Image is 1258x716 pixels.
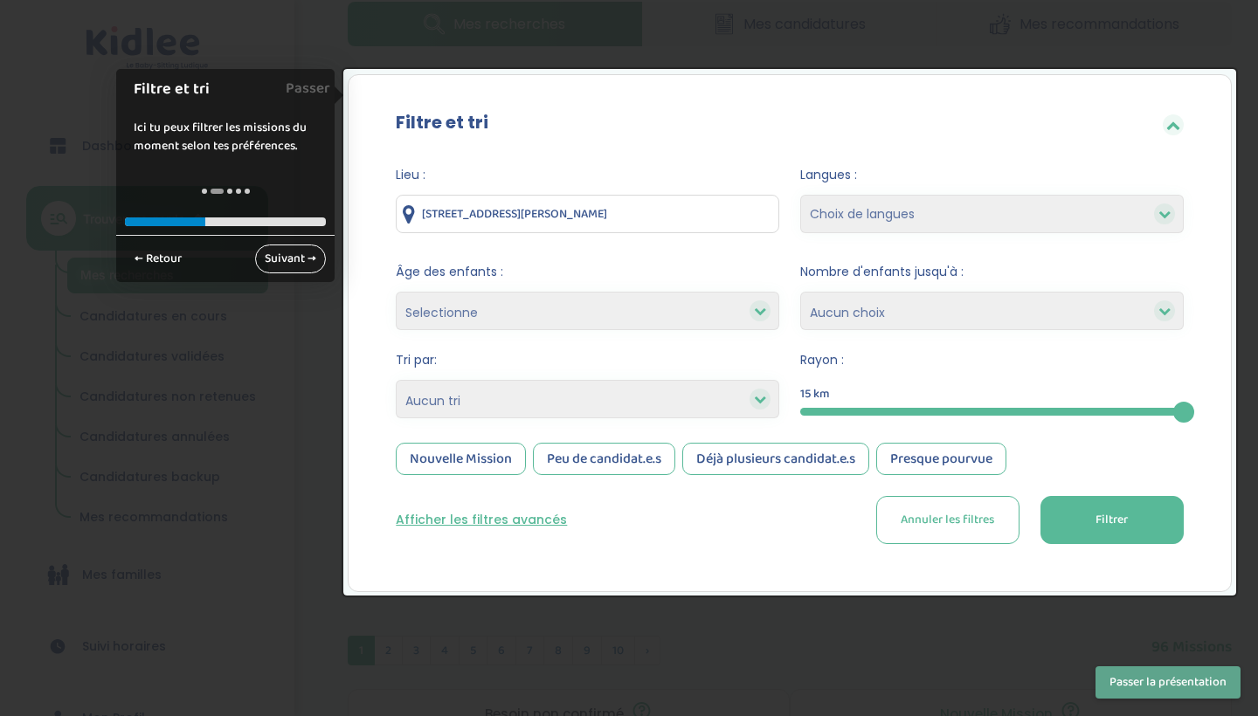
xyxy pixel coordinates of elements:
[800,385,830,403] span: 15 km
[800,351,1184,369] span: Rayon :
[116,101,335,173] div: Ici tu peux filtrer les missions du moment selon tes préférences.
[255,244,326,273] a: Suivant →
[800,166,1184,184] span: Langues :
[396,109,488,135] label: Filtre et tri
[396,511,567,529] button: Afficher les filtres avancés
[1096,666,1241,699] button: Passer la présentation
[901,511,994,529] span: Annuler les filtres
[533,443,675,475] div: Peu de candidat.e.s
[682,443,869,475] div: Déjà plusieurs candidat.e.s
[876,443,1006,475] div: Presque pourvue
[800,263,1184,281] span: Nombre d'enfants jusqu'à :
[396,195,779,233] input: Ville ou code postale
[396,263,779,281] span: Âge des enfants :
[396,351,779,369] span: Tri par:
[1040,496,1184,544] button: Filtrer
[125,244,191,273] a: ← Retour
[396,166,779,184] span: Lieu :
[1096,511,1128,529] span: Filtrer
[286,69,330,108] a: Passer
[396,443,526,475] div: Nouvelle Mission
[876,496,1020,544] button: Annuler les filtres
[134,78,299,101] h1: Filtre et tri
